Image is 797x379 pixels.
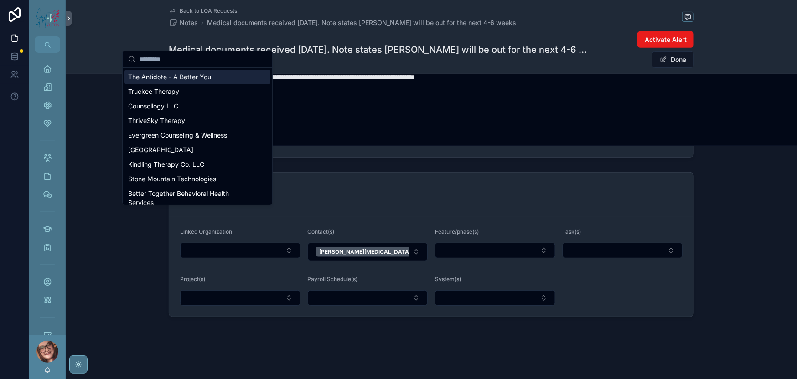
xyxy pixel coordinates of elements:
[180,228,232,235] span: Linked Organization
[563,243,683,258] button: Select Button
[180,276,205,282] span: Project(s)
[435,243,555,258] button: Select Button
[308,276,358,282] span: Payroll Schedule(s)
[637,31,694,48] button: Activate Alert
[123,68,272,205] div: Suggestions
[180,243,300,258] button: Select Button
[316,247,424,257] button: Unselect 100
[128,116,185,125] span: ThriveSky Therapy
[207,18,516,27] a: Medical documents received [DATE]. Note states [PERSON_NAME] will be out for the next 4-6 weeks
[435,276,461,282] span: System(s)
[29,53,66,335] div: scrollable content
[128,174,216,184] span: Stone Mountain Technologies
[128,189,256,207] span: Better Together Behavioral Health Services
[128,72,211,82] span: The Antidote - A Better You
[169,43,589,56] h1: Medical documents received [DATE]. Note states [PERSON_NAME] will be out for the next 4-6 weeks
[128,145,193,154] span: [GEOGRAPHIC_DATA]
[320,248,411,256] span: [PERSON_NAME][MEDICAL_DATA]
[435,228,479,235] span: Feature/phase(s)
[128,102,178,111] span: Counsollogy LLC
[180,18,198,27] span: Notes
[35,5,60,32] img: App logo
[652,51,694,68] button: Done
[180,7,237,15] span: Back to LOA Requests
[308,228,335,235] span: Contact(s)
[128,87,179,96] span: Truckee Therapy
[180,184,683,199] h2: Linked Records
[308,290,428,306] button: Select Button
[645,35,687,44] span: Activate Alert
[563,228,581,235] span: Task(s)
[128,160,204,169] span: Kindling Therapy Co. LLC
[435,290,555,306] button: Select Button
[169,18,198,27] a: Notes
[169,7,237,15] a: Back to LOA Requests
[128,131,227,140] span: Evergreen Counseling & Wellness
[180,290,300,306] button: Select Button
[308,243,428,261] button: Select Button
